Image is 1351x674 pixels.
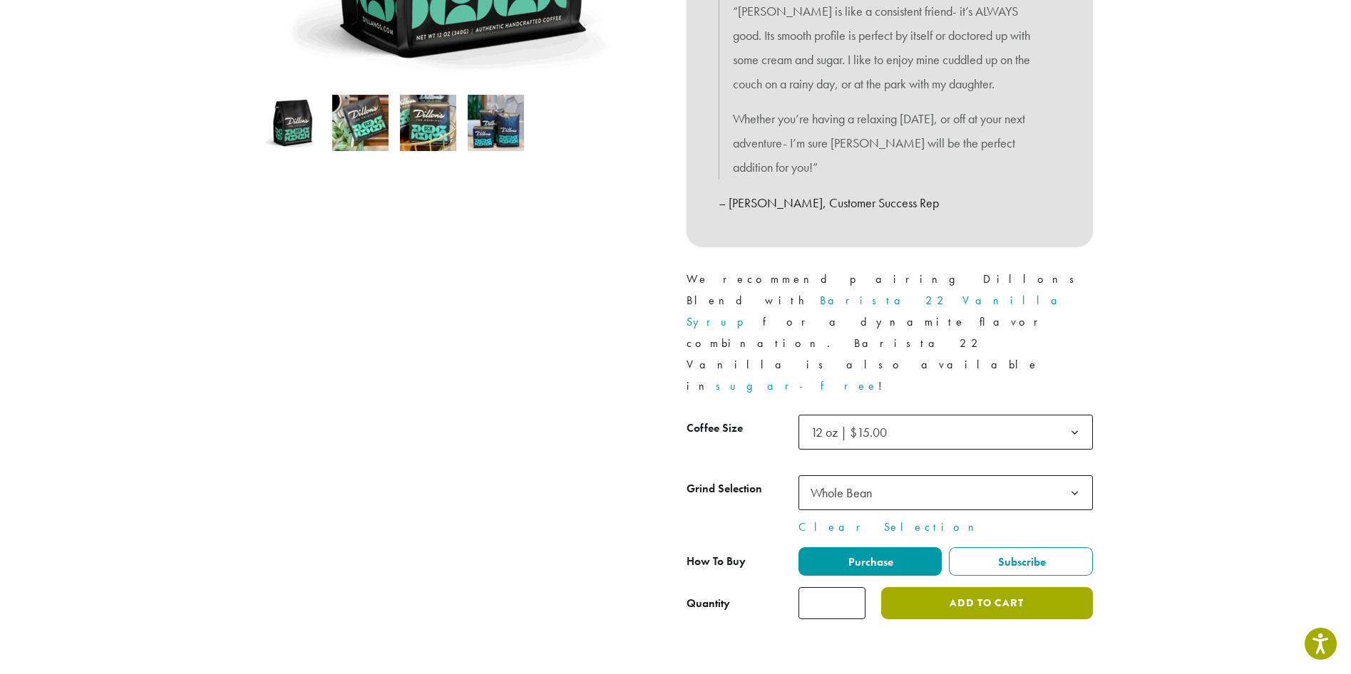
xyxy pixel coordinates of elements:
img: Dillons - Image 3 [400,95,456,151]
img: Dillons - Image 2 [332,95,389,151]
label: Coffee Size [687,418,798,439]
a: sugar-free [716,378,878,393]
span: 12 oz | $15.00 [811,424,887,440]
span: Subscribe [996,554,1046,569]
span: How To Buy [687,554,746,569]
span: Purchase [846,554,893,569]
div: Quantity [687,595,730,612]
span: Whole Bean [811,484,872,501]
img: Dillons [264,95,321,151]
input: Product quantity [798,587,865,619]
a: Clear Selection [798,519,1093,536]
button: Add to cart [881,587,1092,619]
p: Whether you’re having a relaxing [DATE], or off at your next adventure- I’m sure [PERSON_NAME] wi... [733,107,1047,179]
p: We recommend pairing Dillons Blend with for a dynamite flavor combination. Barista 22 Vanilla is ... [687,269,1093,397]
img: Dillons - Image 4 [468,95,524,151]
label: Grind Selection [687,479,798,499]
p: – [PERSON_NAME], Customer Success Rep [719,191,1061,215]
span: 12 oz | $15.00 [798,415,1093,450]
span: Whole Bean [798,475,1093,510]
span: Whole Bean [805,479,886,507]
span: 12 oz | $15.00 [805,418,901,446]
a: Barista 22 Vanilla Syrup [687,293,1069,329]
